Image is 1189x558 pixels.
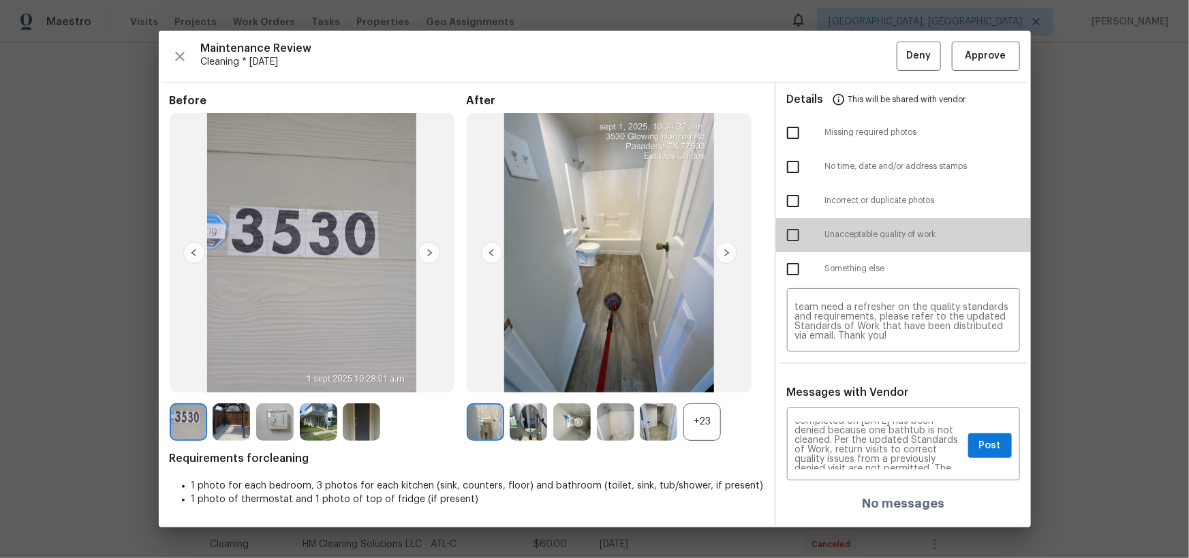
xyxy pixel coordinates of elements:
[183,242,205,264] img: left-chevron-button-url
[825,195,1020,206] span: Incorrect or duplicate photos
[418,242,440,264] img: right-chevron-button-url
[952,42,1020,71] button: Approve
[191,479,764,493] li: 1 photo for each bedroom, 3 photos for each kitchen (sink, counters, floor) and bathroom (toilet,...
[787,387,909,398] span: Messages with Vendor
[825,161,1020,172] span: No time, date and/or address stamps
[862,497,944,510] h4: No messages
[979,437,1001,454] span: Post
[467,94,764,108] span: After
[825,229,1020,241] span: Unacceptable quality of work
[787,83,824,116] span: Details
[966,48,1006,65] span: Approve
[201,55,897,69] span: Cleaning * [DATE]
[968,433,1012,459] button: Post
[776,252,1031,286] div: Something else
[776,184,1031,218] div: Incorrect or duplicate photos
[825,127,1020,138] span: Missing required photos
[776,218,1031,252] div: Unacceptable quality of work
[191,493,764,506] li: 1 photo of thermostat and 1 photo of top of fridge (if present)
[715,242,737,264] img: right-chevron-button-url
[848,83,966,116] span: This will be shared with vendor
[825,263,1020,275] span: Something else
[683,403,721,441] div: +23
[795,422,963,469] textarea: Maintenance Audit Team: Hello! Unfortunately, this cleaning visit completed on [DATE] has been de...
[201,42,897,55] span: Maintenance Review
[481,242,503,264] img: left-chevron-button-url
[170,452,764,465] span: Requirements for cleaning
[776,150,1031,184] div: No time, date and/or address stamps
[906,48,931,65] span: Deny
[795,303,1012,341] textarea: Maintenance Audit Team: Hello! Unfortunately, this cleaning visit completed on [DATE] has been de...
[897,42,941,71] button: Deny
[776,116,1031,150] div: Missing required photos
[170,94,467,108] span: Before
